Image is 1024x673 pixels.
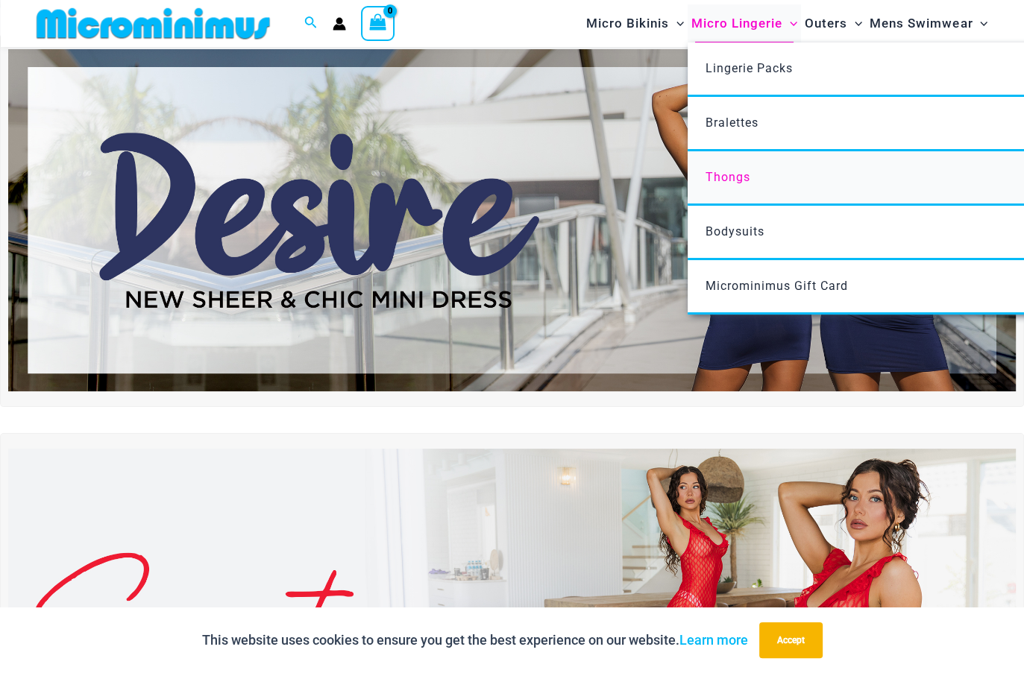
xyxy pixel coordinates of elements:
[706,224,764,238] span: Bodysuits
[679,632,748,648] a: Learn more
[706,279,848,293] span: Microminimus Gift Card
[782,4,797,42] span: Menu Toggle
[847,4,862,42] span: Menu Toggle
[706,61,793,75] span: Lingerie Packs
[973,4,987,42] span: Menu Toggle
[805,4,847,42] span: Outers
[31,7,276,40] img: MM SHOP LOGO FLAT
[361,6,395,40] a: View Shopping Cart, empty
[333,17,346,31] a: Account icon link
[801,4,866,42] a: OutersMenu ToggleMenu Toggle
[870,4,973,42] span: Mens Swimwear
[688,4,801,42] a: Micro LingerieMenu ToggleMenu Toggle
[586,4,669,42] span: Micro Bikinis
[8,49,1016,391] img: Desire me Navy Dress
[706,116,758,130] span: Bralettes
[304,14,318,33] a: Search icon link
[691,4,782,42] span: Micro Lingerie
[706,170,750,184] span: Thongs
[866,4,991,42] a: Mens SwimwearMenu ToggleMenu Toggle
[580,2,994,45] nav: Site Navigation
[582,4,688,42] a: Micro BikinisMenu ToggleMenu Toggle
[202,629,748,651] p: This website uses cookies to ensure you get the best experience on our website.
[669,4,684,42] span: Menu Toggle
[759,622,823,658] button: Accept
